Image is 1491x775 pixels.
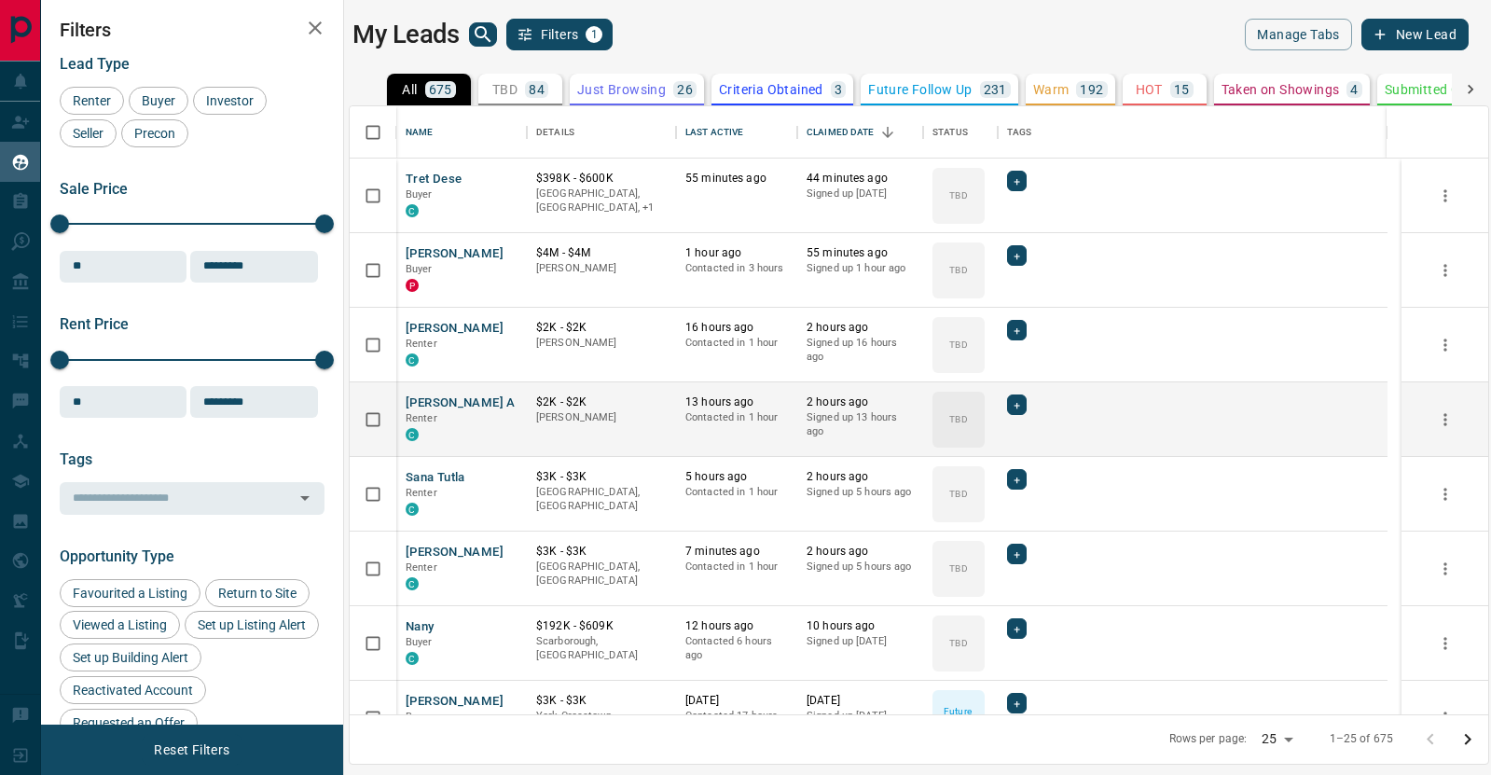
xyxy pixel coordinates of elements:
button: [PERSON_NAME] [406,693,504,711]
p: [GEOGRAPHIC_DATA], [GEOGRAPHIC_DATA] [536,485,667,514]
p: 7 minutes ago [685,544,788,560]
p: 2 hours ago [807,469,914,485]
p: [PERSON_NAME] [536,410,667,425]
p: 231 [984,83,1007,96]
p: [DATE] [807,693,914,709]
p: $3K - $3K [536,469,667,485]
span: Set up Listing Alert [191,617,312,632]
div: condos.ca [406,428,419,441]
button: more [1431,182,1459,210]
p: Submitted Offer [1385,83,1483,96]
div: Buyer [129,87,188,115]
p: Signed up 1 hour ago [807,261,914,276]
p: Contacted in 1 hour [685,410,788,425]
p: Signed up 5 hours ago [807,560,914,574]
span: Buyer [135,93,182,108]
button: Tret Dese [406,171,462,188]
div: Last Active [676,106,797,159]
div: Seller [60,119,117,147]
span: Renter [66,93,117,108]
div: Reactivated Account [60,676,206,704]
p: Future Follow Up [868,83,972,96]
p: 16 hours ago [685,320,788,336]
p: York Crosstown, [PERSON_NAME] [536,709,667,738]
p: 3 [835,83,842,96]
div: Name [406,106,434,159]
button: more [1431,480,1459,508]
div: Details [527,106,676,159]
span: + [1014,172,1020,190]
button: more [1431,630,1459,657]
div: Status [923,106,998,159]
button: Open [292,485,318,511]
p: 55 minutes ago [807,245,914,261]
p: $3K - $3K [536,693,667,709]
div: Renter [60,87,124,115]
div: property.ca [406,279,419,292]
p: TBD [949,561,967,575]
button: Go to next page [1449,721,1486,758]
button: [PERSON_NAME] [406,245,504,263]
p: 10 hours ago [807,618,914,634]
p: TBD [949,636,967,650]
div: Return to Site [205,579,310,607]
span: + [1014,395,1020,414]
p: $192K - $609K [536,618,667,634]
button: Nany [406,618,435,636]
span: + [1014,694,1020,713]
p: 44 minutes ago [807,171,914,187]
button: Sana Tutla [406,469,465,487]
div: Last Active [685,106,743,159]
span: 1 [587,28,601,41]
span: Buyer [406,636,433,648]
div: Set up Listing Alert [185,611,319,639]
p: Contacted 6 hours ago [685,634,788,663]
p: Signed up 13 hours ago [807,410,914,439]
span: Renter [406,487,437,499]
h1: My Leads [352,20,460,49]
div: Investor [193,87,267,115]
p: 2 hours ago [807,320,914,336]
span: Renter [406,412,437,424]
div: condos.ca [406,204,419,217]
p: $3K - $3K [536,544,667,560]
p: 55 minutes ago [685,171,788,187]
div: Details [536,106,574,159]
p: Scarborough, [GEOGRAPHIC_DATA] [536,634,667,663]
button: [PERSON_NAME] [406,320,504,338]
button: Manage Tabs [1245,19,1351,50]
div: Claimed Date [797,106,923,159]
p: Just Browsing [577,83,666,96]
p: Toronto [536,187,667,215]
p: Contacted in 1 hour [685,336,788,351]
div: Requested an Offer [60,709,198,737]
div: Tags [998,106,1387,159]
div: 25 [1254,726,1299,753]
div: condos.ca [406,503,419,516]
button: Sort [875,119,901,145]
p: Rows per page: [1169,731,1248,747]
button: more [1431,704,1459,732]
p: HOT [1136,83,1163,96]
div: Status [932,106,968,159]
p: Signed up [DATE] [807,187,914,201]
p: Signed up [DATE] [807,634,914,649]
div: Set up Building Alert [60,644,201,671]
div: Precon [121,119,188,147]
button: Filters1 [506,19,614,50]
div: condos.ca [406,577,419,590]
p: Criteria Obtained [719,83,823,96]
p: 675 [429,83,452,96]
div: + [1007,693,1027,713]
div: Viewed a Listing [60,611,180,639]
button: more [1431,406,1459,434]
span: Requested an Offer [66,715,191,730]
span: Set up Building Alert [66,650,195,665]
div: + [1007,544,1027,564]
p: 12 hours ago [685,618,788,634]
p: Contacted in 1 hour [685,560,788,574]
span: Buyer [406,711,433,723]
p: Signed up 16 hours ago [807,336,914,365]
p: TBD [949,188,967,202]
p: TBD [949,487,967,501]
